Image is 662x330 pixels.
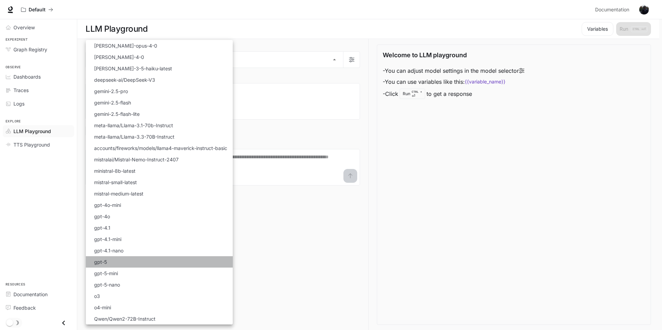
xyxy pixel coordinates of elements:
p: gpt-5-mini [94,270,118,277]
p: gemini-2.5-pro [94,88,128,95]
p: gpt-4.1 [94,224,110,231]
p: gpt-5 [94,258,107,266]
p: gpt-4.1-nano [94,247,123,254]
p: ministral-8b-latest [94,167,136,174]
p: [PERSON_NAME]-3-5-haiku-latest [94,65,172,72]
p: mistralai/Mistral-Nemo-Instruct-2407 [94,156,179,163]
p: o4-mini [94,304,111,311]
p: gemini-2.5-flash-lite [94,110,140,118]
p: mistral-small-latest [94,179,137,186]
p: Qwen/Qwen2-72B-Instruct [94,315,156,322]
p: [PERSON_NAME]-4-0 [94,53,144,61]
p: o3 [94,292,100,300]
p: meta-llama/Llama-3.1-70b-Instruct [94,122,173,129]
p: gpt-4o-mini [94,201,121,209]
p: [PERSON_NAME]-opus-4-0 [94,42,157,49]
p: gemini-2.5-flash [94,99,131,106]
p: gpt-4o [94,213,110,220]
p: mistral-medium-latest [94,190,143,197]
p: gpt-5-nano [94,281,120,288]
p: deepseek-ai/DeepSeek-V3 [94,76,155,83]
p: meta-llama/Llama-3.3-70B-Instruct [94,133,174,140]
p: accounts/fireworks/models/llama4-maverick-instruct-basic [94,144,227,152]
p: gpt-4.1-mini [94,236,121,243]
